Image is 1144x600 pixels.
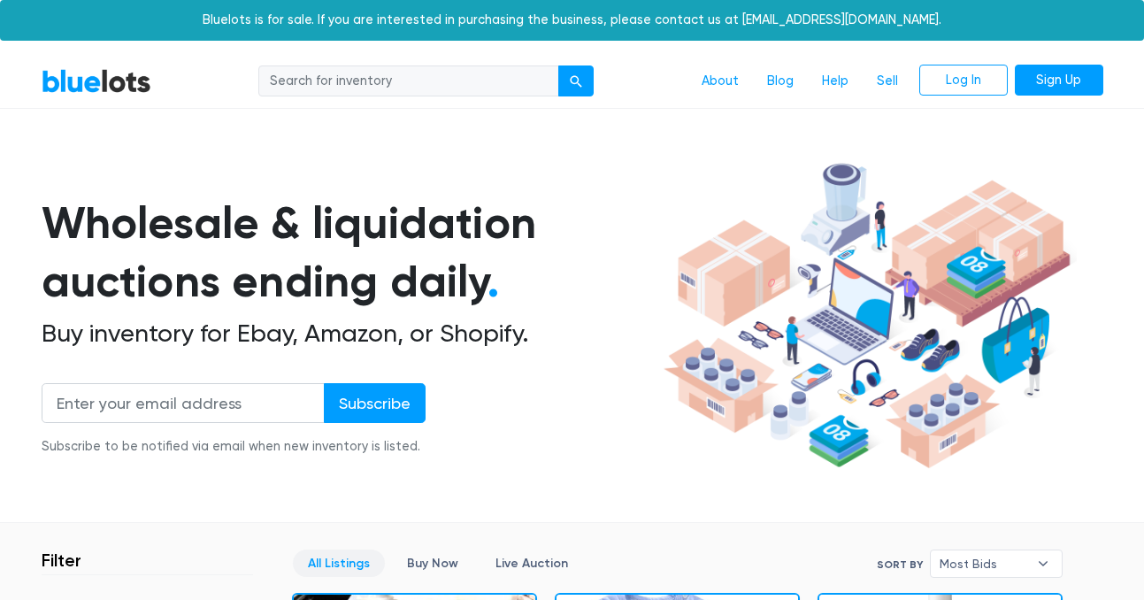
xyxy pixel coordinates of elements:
[480,550,583,577] a: Live Auction
[258,65,559,97] input: Search for inventory
[42,383,325,423] input: Enter your email address
[42,319,657,349] h2: Buy inventory for Ebay, Amazon, or Shopify.
[687,65,753,98] a: About
[863,65,912,98] a: Sell
[877,557,923,573] label: Sort By
[1015,65,1103,96] a: Sign Up
[324,383,426,423] input: Subscribe
[293,550,385,577] a: All Listings
[488,255,499,308] span: .
[42,437,426,457] div: Subscribe to be notified via email when new inventory is listed.
[392,550,473,577] a: Buy Now
[940,550,1028,577] span: Most Bids
[753,65,808,98] a: Blog
[42,550,81,571] h3: Filter
[42,194,657,312] h1: Wholesale & liquidation auctions ending daily
[42,68,151,94] a: BlueLots
[808,65,863,98] a: Help
[1025,550,1062,577] b: ▾
[657,155,1077,477] img: hero-ee84e7d0318cb26816c560f6b4441b76977f77a177738b4e94f68c95b2b83dbb.png
[919,65,1008,96] a: Log In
